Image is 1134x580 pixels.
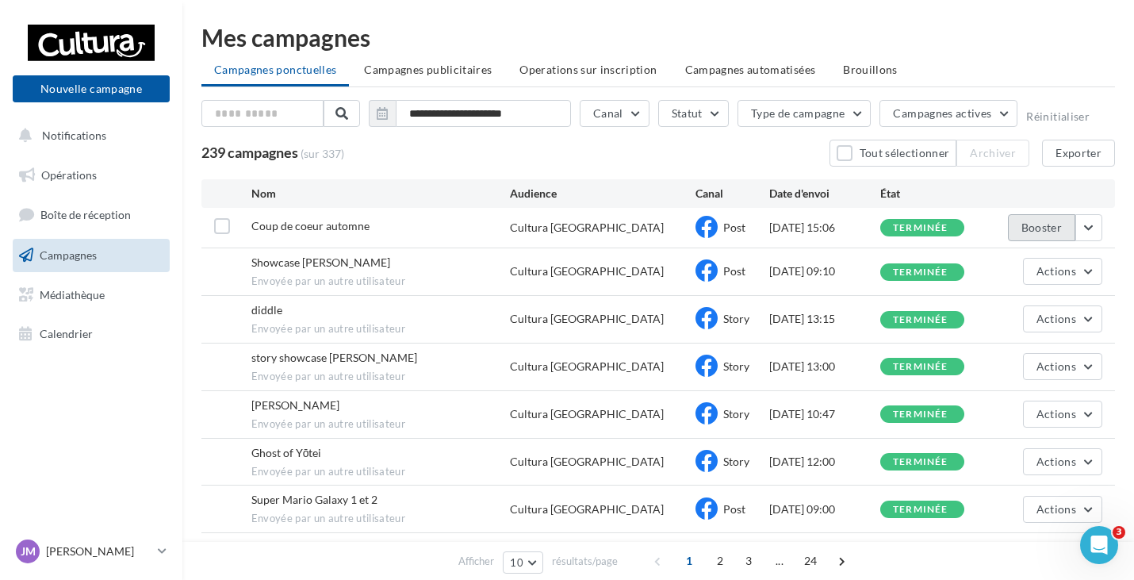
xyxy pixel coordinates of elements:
[893,457,948,467] div: terminée
[201,144,298,161] span: 239 campagnes
[723,407,749,421] span: Story
[1036,312,1076,325] span: Actions
[769,359,880,375] div: [DATE] 13:00
[251,351,417,364] span: story showcase romain rousseau
[41,168,97,182] span: Opérations
[893,505,948,515] div: terminée
[1036,264,1076,278] span: Actions
[769,406,880,422] div: [DATE] 10:47
[10,317,173,351] a: Calendrier
[893,362,948,372] div: terminée
[736,548,761,574] span: 3
[798,548,824,574] span: 24
[580,100,649,127] button: Canal
[769,311,880,327] div: [DATE] 13:15
[21,544,36,559] span: JM
[1026,110,1090,123] button: Réinitialiser
[1113,526,1125,539] span: 3
[723,359,749,373] span: Story
[251,219,370,232] span: Coup de coeur automne
[40,287,105,301] span: Médiathèque
[503,551,543,574] button: 10
[510,220,664,236] div: Cultura [GEOGRAPHIC_DATA]
[1023,305,1102,332] button: Actions
[956,140,1029,167] button: Archiver
[301,146,344,162] span: (sur 337)
[1008,214,1075,241] button: Booster
[723,264,745,278] span: Post
[510,311,664,327] div: Cultura [GEOGRAPHIC_DATA]
[42,129,106,142] span: Notifications
[893,409,948,420] div: terminée
[10,239,173,272] a: Campagnes
[10,159,173,192] a: Opérations
[510,186,695,202] div: Audience
[364,63,492,76] span: Campagnes publicitaires
[510,454,664,470] div: Cultura [GEOGRAPHIC_DATA]
[10,119,167,152] button: Notifications
[46,544,151,559] p: [PERSON_NAME]
[769,263,880,279] div: [DATE] 09:10
[519,63,657,76] span: Operations sur inscription
[251,398,339,412] span: Taylors Swift
[893,106,991,120] span: Campagnes actives
[251,303,282,317] span: diddle
[510,501,664,517] div: Cultura [GEOGRAPHIC_DATA]
[1080,526,1118,564] iframe: Intercom live chat
[767,548,792,574] span: ...
[201,25,1115,49] div: Mes campagnes
[723,221,745,234] span: Post
[695,186,769,202] div: Canal
[251,417,511,432] span: Envoyée par un autre utilisateur
[251,370,511,384] span: Envoyée par un autre utilisateur
[510,359,664,375] div: Cultura [GEOGRAPHIC_DATA]
[829,140,956,167] button: Tout sélectionner
[251,255,390,269] span: Showcase Manu Lanvin
[723,312,749,325] span: Story
[10,198,173,232] a: Boîte de réception
[251,322,511,336] span: Envoyée par un autre utilisateur
[510,406,664,422] div: Cultura [GEOGRAPHIC_DATA]
[769,454,880,470] div: [DATE] 12:00
[1036,359,1076,373] span: Actions
[1023,401,1102,428] button: Actions
[510,556,523,569] span: 10
[251,540,340,554] span: reprise prof piano
[893,267,948,278] div: terminée
[893,223,948,233] div: terminée
[676,548,702,574] span: 1
[769,501,880,517] div: [DATE] 09:00
[893,315,948,325] div: terminée
[458,554,494,569] span: Afficher
[251,512,511,526] span: Envoyée par un autre utilisateur
[1036,502,1076,516] span: Actions
[251,186,511,202] div: Nom
[40,208,131,221] span: Boîte de réception
[1023,258,1102,285] button: Actions
[13,75,170,102] button: Nouvelle campagne
[10,278,173,312] a: Médiathèque
[723,455,749,468] span: Story
[685,63,816,76] span: Campagnes automatisées
[552,554,618,569] span: résultats/page
[1036,455,1076,468] span: Actions
[1023,448,1102,475] button: Actions
[251,275,511,289] span: Envoyée par un autre utilisateur
[40,248,97,262] span: Campagnes
[843,63,898,76] span: Brouillons
[769,220,880,236] div: [DATE] 15:06
[251,493,377,506] span: Super Mario Galaxy 1 et 2
[1036,407,1076,421] span: Actions
[737,100,872,127] button: Type de campagne
[880,186,991,202] div: État
[510,263,664,279] div: Cultura [GEOGRAPHIC_DATA]
[879,100,1017,127] button: Campagnes actives
[723,502,745,516] span: Post
[1042,140,1115,167] button: Exporter
[658,100,729,127] button: Statut
[769,186,880,202] div: Date d'envoi
[13,536,170,567] a: JM [PERSON_NAME]
[1023,353,1102,380] button: Actions
[40,327,93,340] span: Calendrier
[1023,496,1102,523] button: Actions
